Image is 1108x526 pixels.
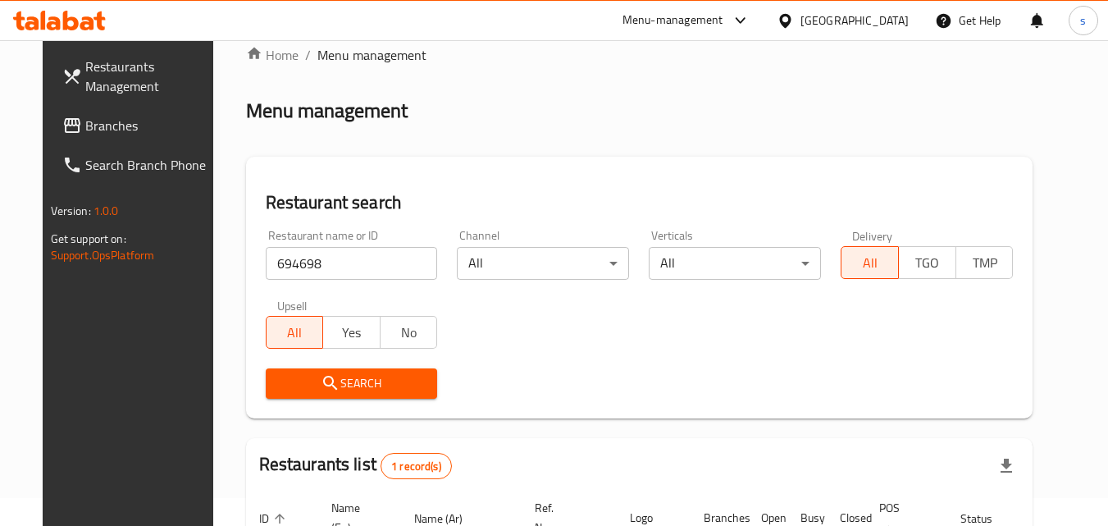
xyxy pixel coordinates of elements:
label: Upsell [277,300,308,311]
h2: Restaurants list [259,452,452,479]
span: Branches [85,116,215,135]
span: Menu management [317,45,426,65]
span: No [387,321,431,345]
a: Restaurants Management [49,47,228,106]
span: s [1080,11,1086,30]
div: Total records count [381,453,452,479]
a: Branches [49,106,228,145]
div: All [457,247,629,280]
div: Export file [987,446,1026,486]
button: Search [266,368,438,399]
span: 1.0.0 [93,200,119,222]
span: TGO [905,251,950,275]
nav: breadcrumb [246,45,1033,65]
span: TMP [963,251,1007,275]
span: Search [279,373,425,394]
div: All [649,247,821,280]
a: Support.OpsPlatform [51,245,155,266]
span: All [848,251,892,275]
span: Yes [330,321,374,345]
span: Version: [51,200,91,222]
button: Yes [322,316,381,349]
span: Restaurants Management [85,57,215,96]
button: TMP [955,246,1014,279]
div: [GEOGRAPHIC_DATA] [800,11,909,30]
span: Get support on: [51,228,126,249]
button: All [266,316,324,349]
h2: Menu management [246,98,408,124]
label: Delivery [852,230,893,241]
button: No [380,316,438,349]
input: Search for restaurant name or ID.. [266,247,438,280]
h2: Restaurant search [266,190,1014,215]
div: Menu-management [622,11,723,30]
a: Search Branch Phone [49,145,228,185]
span: 1 record(s) [381,459,451,474]
span: Search Branch Phone [85,155,215,175]
a: Home [246,45,299,65]
button: TGO [898,246,956,279]
button: All [841,246,899,279]
li: / [305,45,311,65]
span: All [273,321,317,345]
